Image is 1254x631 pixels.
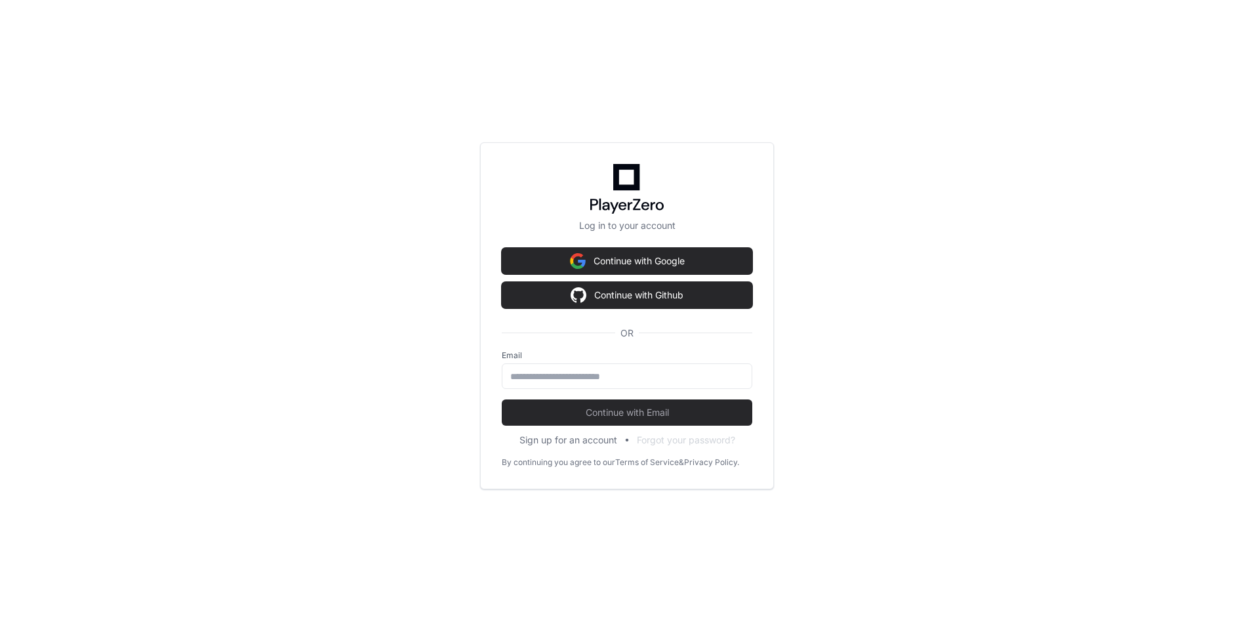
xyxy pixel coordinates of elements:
label: Email [502,350,752,361]
button: Continue with Google [502,248,752,274]
div: By continuing you agree to our [502,457,615,468]
button: Continue with Email [502,399,752,426]
img: Sign in with google [570,248,586,274]
span: Continue with Email [502,406,752,419]
img: Sign in with google [571,282,586,308]
a: Privacy Policy. [684,457,739,468]
div: & [679,457,684,468]
a: Terms of Service [615,457,679,468]
p: Log in to your account [502,219,752,232]
button: Continue with Github [502,282,752,308]
span: OR [615,327,639,340]
button: Sign up for an account [519,434,617,447]
button: Forgot your password? [637,434,735,447]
